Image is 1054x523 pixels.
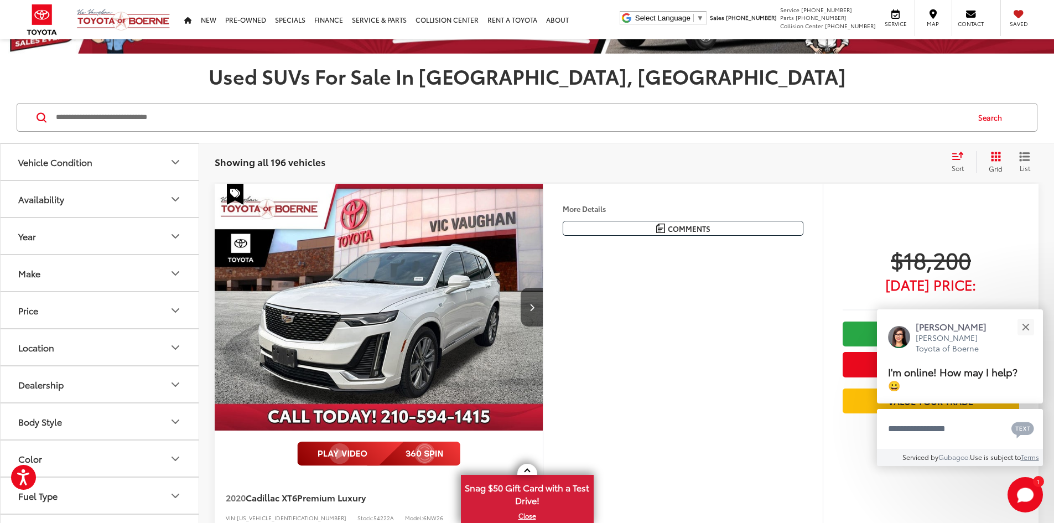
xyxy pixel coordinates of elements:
div: Fuel Type [18,490,58,501]
div: Vehicle Condition [18,157,92,167]
span: Model: [405,514,423,522]
p: [PERSON_NAME] [916,320,998,333]
span: Sort [952,163,964,173]
div: Fuel Type [169,489,182,503]
span: Stock: [357,514,373,522]
span: $18,200 [843,246,1019,273]
div: Vehicle Condition [169,156,182,169]
a: Select Language​ [635,14,704,22]
span: 54222A [373,514,394,522]
div: Price [169,304,182,317]
button: Toggle Chat Window [1008,477,1043,512]
button: Select sort value [946,151,976,173]
button: ColorColor [1,441,200,477]
div: Location [18,342,54,353]
button: List View [1011,151,1039,173]
a: Value Your Trade [843,389,1019,413]
span: I'm online! How may I help? 😀 [888,364,1017,392]
a: 2020Cadillac XT6Premium Luxury [226,491,494,504]
button: Get Price Now [843,352,1019,377]
span: Use is subject to [970,452,1021,462]
span: Serviced by [902,452,938,462]
span: Premium Luxury [297,491,366,504]
div: Close[PERSON_NAME][PERSON_NAME] Toyota of BoerneI'm online! How may I help? 😀Type your messageCha... [877,309,1043,466]
div: Availability [169,193,182,206]
span: 2020 [226,491,246,504]
span: [PHONE_NUMBER] [825,22,876,30]
div: Color [18,453,42,464]
a: Terms [1021,452,1039,462]
button: YearYear [1,218,200,254]
span: Snag $50 Gift Card with a Test Drive! [462,476,593,510]
div: 2020 Cadillac XT6 Premium Luxury 0 [214,184,544,431]
textarea: Type your message [877,409,1043,449]
span: Saved [1006,20,1031,28]
img: 2020 Cadillac XT6 Premium Luxury [214,184,544,431]
img: Comments [656,224,665,233]
img: full motion video [297,442,460,466]
span: Service [883,20,908,28]
span: [DATE] Price: [843,279,1019,290]
button: PricePrice [1,292,200,328]
span: Cadillac XT6 [246,491,297,504]
h4: More Details [563,205,803,213]
span: Sales [710,13,724,22]
span: Select Language [635,14,690,22]
p: [PERSON_NAME] Toyota of Boerne [916,333,998,354]
div: Availability [18,194,64,204]
span: VIN: [226,514,237,522]
button: Body StyleBody Style [1,403,200,439]
span: ▼ [697,14,704,22]
button: Close [1014,315,1037,339]
svg: Start Chat [1008,477,1043,512]
span: Service [780,6,799,14]
a: 2020 Cadillac XT6 Premium Luxury2020 Cadillac XT6 Premium Luxury2020 Cadillac XT6 Premium Luxury2... [214,184,544,431]
button: LocationLocation [1,329,200,365]
div: Body Style [18,416,62,427]
div: Make [18,268,40,278]
button: MakeMake [1,255,200,291]
button: Chat with SMS [1008,416,1037,441]
button: AvailabilityAvailability [1,181,200,217]
span: Grid [989,164,1003,173]
button: Search [968,103,1018,131]
span: [PHONE_NUMBER] [726,13,777,22]
button: Comments [563,221,803,236]
span: 6NW26 [423,514,443,522]
button: Vehicle ConditionVehicle Condition [1,144,200,180]
span: [US_VEHICLE_IDENTIFICATION_NUMBER] [237,514,346,522]
div: Year [169,230,182,243]
button: DealershipDealership [1,366,200,402]
span: Contact [958,20,984,28]
div: Year [18,231,36,241]
span: Comments [668,224,710,234]
div: Dealership [169,378,182,391]
button: Grid View [976,151,1011,173]
div: Dealership [18,379,64,390]
button: Fuel TypeFuel Type [1,478,200,514]
span: Parts [780,13,794,22]
span: [PHONE_NUMBER] [796,13,847,22]
button: Next image [521,288,543,327]
span: Map [921,20,945,28]
span: ​ [693,14,694,22]
span: Special [227,184,243,205]
img: Vic Vaughan Toyota of Boerne [76,8,170,31]
span: Collision Center [780,22,823,30]
div: Body Style [169,415,182,428]
input: Search by Make, Model, or Keyword [55,104,968,131]
a: Gubagoo. [938,452,970,462]
span: [PHONE_NUMBER] [801,6,852,14]
a: Check Availability [843,322,1019,346]
span: 1 [1037,479,1040,484]
div: Make [169,267,182,280]
span: List [1019,163,1030,173]
div: Location [169,341,182,354]
div: Color [169,452,182,465]
span: Showing all 196 vehicles [215,155,325,168]
svg: Text [1011,421,1034,438]
div: Price [18,305,38,315]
